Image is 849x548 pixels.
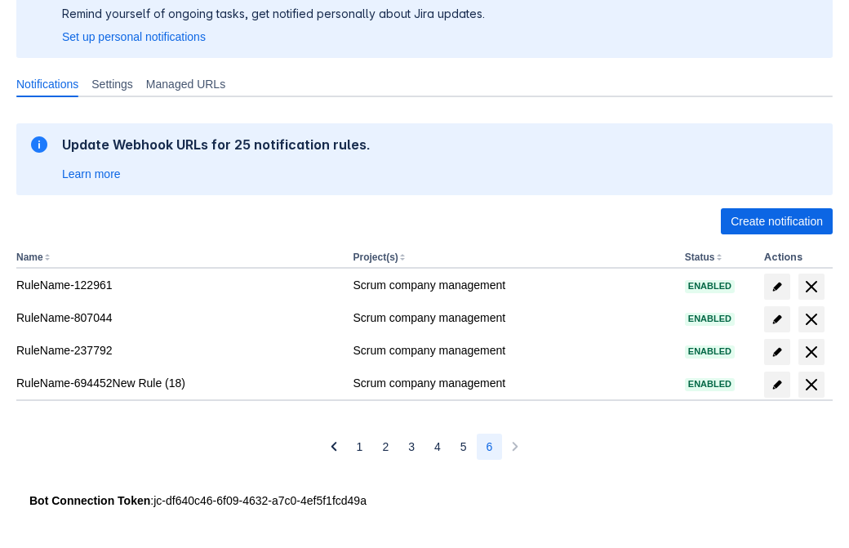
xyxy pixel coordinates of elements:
div: RuleName-807044 [16,310,340,326]
span: edit [771,313,784,326]
span: delete [802,277,821,296]
div: Scrum company management [353,310,671,326]
span: Enabled [685,314,735,323]
div: RuleName-237792 [16,342,340,359]
div: Scrum company management [353,342,671,359]
button: Page 6 [477,434,503,460]
span: edit [771,345,784,359]
button: Create notification [721,208,833,234]
span: edit [771,378,784,391]
span: 5 [460,434,467,460]
button: Status [685,252,715,263]
span: delete [802,342,821,362]
div: Scrum company management [353,375,671,391]
span: Enabled [685,347,735,356]
span: Managed URLs [146,76,225,92]
span: delete [802,310,821,329]
button: Page 2 [372,434,398,460]
button: Previous [321,434,347,460]
span: 6 [487,434,493,460]
a: Set up personal notifications [62,29,206,45]
button: Page 3 [398,434,424,460]
span: Settings [91,76,133,92]
button: Page 5 [451,434,477,460]
span: 1 [357,434,363,460]
span: Enabled [685,282,735,291]
span: Enabled [685,380,735,389]
span: delete [802,375,821,394]
button: Project(s) [353,252,398,263]
button: Page 1 [347,434,373,460]
div: RuleName-122961 [16,277,340,293]
button: Next [502,434,528,460]
span: Notifications [16,76,78,92]
p: Remind yourself of ongoing tasks, get notified personally about Jira updates. [62,6,485,22]
div: RuleName-694452New Rule (18) [16,375,340,391]
h2: Update Webhook URLs for 25 notification rules. [62,136,371,153]
button: Name [16,252,43,263]
strong: Bot Connection Token [29,494,150,507]
span: Create notification [731,208,823,234]
div: Scrum company management [353,277,671,293]
div: : jc-df640c46-6f09-4632-a7c0-4ef5f1fcd49a [29,492,820,509]
span: edit [771,280,784,293]
nav: Pagination [321,434,529,460]
span: 2 [382,434,389,460]
th: Actions [758,247,833,269]
span: 3 [408,434,415,460]
span: information [29,135,49,154]
button: Page 4 [424,434,451,460]
span: 4 [434,434,441,460]
a: Learn more [62,166,121,182]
